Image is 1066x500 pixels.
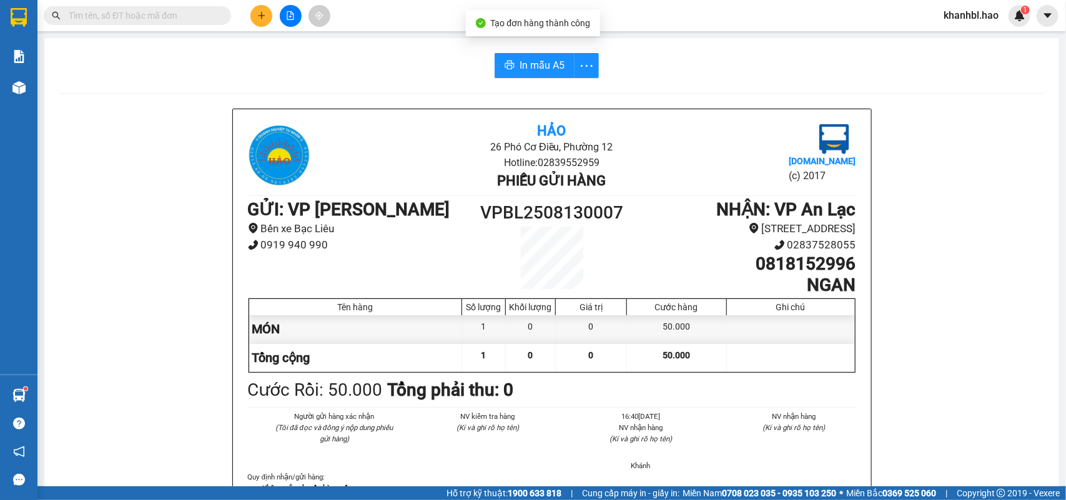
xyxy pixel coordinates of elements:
li: Người gửi hàng xác nhận [273,411,397,422]
li: 02837528055 [628,237,856,253]
span: plus [257,11,266,20]
span: | [571,486,573,500]
i: (Kí và ghi rõ họ tên) [457,423,519,432]
span: message [13,474,25,486]
li: 26 Phó Cơ Điều, Phường 12 [117,31,522,46]
div: 50.000 [627,315,726,343]
span: file-add [286,11,295,20]
span: | [945,486,947,500]
div: MÓN [249,315,463,343]
b: Phiếu gửi hàng [497,173,606,189]
img: icon-new-feature [1014,10,1025,21]
li: 16:40[DATE] [580,411,703,422]
img: logo.jpg [16,16,78,78]
span: more [575,58,598,74]
i: (Kí và ghi rõ họ tên) [609,434,672,443]
div: 1 [462,315,506,343]
div: Số lượng [465,302,502,312]
button: aim [308,5,330,27]
img: logo-vxr [11,8,27,27]
button: more [574,53,599,78]
h1: NGAN [628,275,856,296]
img: logo.jpg [248,124,310,187]
div: Khối lượng [509,302,552,312]
b: Tổng phải thu: 0 [388,380,514,400]
span: 0 [528,350,533,360]
li: NV nhận hàng [580,422,703,433]
li: Hotline: 02839552959 [117,46,522,62]
button: printerIn mẫu A5 [495,53,575,78]
li: NV kiểm tra hàng [426,411,550,422]
span: environment [749,223,759,233]
span: Miền Nam [683,486,836,500]
strong: 0369 525 060 [882,488,936,498]
span: Hỗ trợ kỹ thuật: [447,486,561,500]
li: 26 Phó Cơ Điều, Phường 12 [349,139,754,155]
span: question-circle [13,418,25,429]
span: Tổng cộng [252,350,310,365]
div: Cước hàng [630,302,723,312]
span: search [52,11,61,20]
img: logo.jpg [819,124,849,154]
i: (Kí và ghi rõ họ tên) [763,423,826,432]
strong: 0708 023 035 - 0935 103 250 [722,488,836,498]
button: file-add [280,5,302,27]
li: NV nhận hàng [733,411,856,422]
span: Miền Bắc [846,486,936,500]
div: 0 [506,315,556,343]
li: (c) 2017 [789,168,856,184]
sup: 1 [24,387,27,391]
span: Tạo đơn hàng thành công [491,18,591,28]
h1: VPBL2508130007 [476,199,628,227]
b: GỬI : VP [PERSON_NAME] [248,199,450,220]
span: notification [13,446,25,458]
sup: 1 [1021,6,1030,14]
b: GỬI : VP [PERSON_NAME] [16,91,218,111]
span: aim [315,11,323,20]
li: Hotline: 02839552959 [349,155,754,170]
span: khanhbl.hao [934,7,1009,23]
div: Cước Rồi : 50.000 [248,376,383,404]
span: 1 [1023,6,1027,14]
span: check-circle [476,18,486,28]
i: (Tôi đã đọc và đồng ý nộp dung phiếu gửi hàng) [275,423,393,443]
b: [DOMAIN_NAME] [789,156,856,166]
li: [STREET_ADDRESS] [628,220,856,237]
span: phone [248,240,259,250]
span: 50.000 [663,350,690,360]
span: ⚪️ [839,491,843,496]
strong: 1900 633 818 [508,488,561,498]
button: caret-down [1037,5,1059,27]
img: solution-icon [12,50,26,63]
span: printer [505,60,515,72]
span: In mẫu A5 [520,57,565,73]
li: 0919 940 990 [248,237,476,253]
span: 0 [589,350,594,360]
span: phone [774,240,785,250]
div: Tên hàng [252,302,459,312]
img: warehouse-icon [12,389,26,402]
b: Hảo [537,123,566,139]
input: Tìm tên, số ĐT hoặc mã đơn [69,9,216,22]
span: copyright [997,489,1005,498]
img: warehouse-icon [12,81,26,94]
span: Cung cấp máy in - giấy in: [582,486,679,500]
span: caret-down [1042,10,1054,21]
b: NHẬN : VP An Lạc [717,199,856,220]
strong: Không vận chuyển hàng cấm. [263,484,357,493]
div: 0 [556,315,627,343]
button: plus [250,5,272,27]
span: environment [248,223,259,233]
span: 1 [481,350,486,360]
h1: 0818152996 [628,253,856,275]
div: Ghi chú [730,302,852,312]
li: Bến xe Bạc Liêu [248,220,476,237]
div: Giá trị [559,302,623,312]
li: Khánh [580,460,703,471]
